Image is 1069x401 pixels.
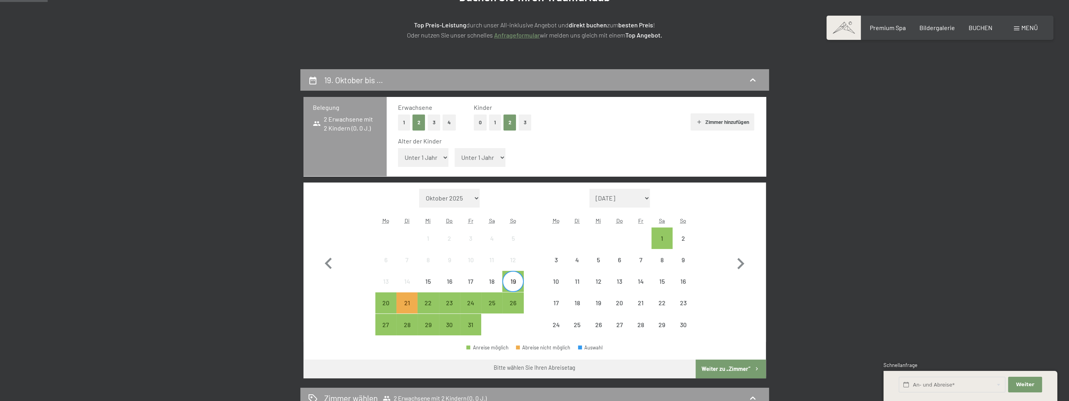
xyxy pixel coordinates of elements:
[396,292,418,313] div: Abreise nicht möglich, da die Mindestaufenthaltsdauer nicht erfüllt wird
[439,314,460,335] div: Thu Oct 30 2025
[502,292,523,313] div: Sun Oct 26 2025
[673,271,694,292] div: Sun Nov 16 2025
[460,314,481,335] div: Fri Oct 31 2025
[440,300,459,319] div: 23
[673,322,693,341] div: 30
[418,322,438,341] div: 29
[376,257,396,276] div: 6
[652,278,672,298] div: 15
[673,227,694,249] div: Abreise nicht möglich
[418,314,439,335] div: Wed Oct 29 2025
[481,271,502,292] div: Abreise nicht möglich
[567,314,588,335] div: Tue Nov 25 2025
[618,21,653,29] strong: besten Preis
[396,292,418,313] div: Tue Oct 21 2025
[568,257,587,276] div: 4
[313,103,377,112] h3: Belegung
[588,249,609,270] div: Abreise nicht möglich
[729,189,752,336] button: Nächster Monat
[568,300,587,319] div: 18
[481,227,502,249] div: Sat Oct 04 2025
[588,314,609,335] div: Wed Nov 26 2025
[567,292,588,313] div: Abreise nicht möglich
[546,257,566,276] div: 3
[460,227,481,249] div: Abreise nicht möglich
[545,314,566,335] div: Abreise nicht möglich
[919,24,955,31] a: Bildergalerie
[376,278,396,298] div: 13
[503,278,523,298] div: 19
[460,271,481,292] div: Fri Oct 17 2025
[610,300,629,319] div: 20
[461,322,480,341] div: 31
[482,235,501,255] div: 4
[609,292,630,313] div: Thu Nov 20 2025
[502,249,523,270] div: Abreise nicht möglich
[396,249,418,270] div: Tue Oct 07 2025
[396,271,418,292] div: Abreise nicht möglich
[461,300,480,319] div: 24
[680,217,686,224] abbr: Sonntag
[474,104,492,111] span: Kinder
[1016,381,1034,388] span: Weiter
[673,257,693,276] div: 9
[610,257,629,276] div: 6
[673,227,694,249] div: Sun Nov 02 2025
[630,271,651,292] div: Abreise nicht möglich
[673,235,693,255] div: 2
[375,314,396,335] div: Mon Oct 27 2025
[439,292,460,313] div: Abreise möglich
[659,217,665,224] abbr: Samstag
[503,115,516,131] button: 2
[589,300,608,319] div: 19
[460,249,481,270] div: Abreise nicht möglich
[519,115,532,131] button: 3
[503,300,523,319] div: 26
[313,115,377,132] span: 2 Erwachsene mit 2 Kindern (0, 0 J.)
[502,271,523,292] div: Abreise möglich
[382,217,389,224] abbr: Montag
[652,300,672,319] div: 22
[439,271,460,292] div: Abreise nicht möglich
[673,300,693,319] div: 23
[588,271,609,292] div: Wed Nov 12 2025
[651,249,673,270] div: Abreise nicht möglich
[610,322,629,341] div: 27
[691,113,754,131] button: Zimmer hinzufügen
[588,314,609,335] div: Abreise nicht möglich
[652,257,672,276] div: 8
[398,115,410,131] button: 1
[638,217,643,224] abbr: Freitag
[418,292,439,313] div: Wed Oct 22 2025
[588,292,609,313] div: Abreise nicht möglich
[546,322,566,341] div: 24
[630,314,651,335] div: Fri Nov 28 2025
[482,257,501,276] div: 11
[609,314,630,335] div: Abreise nicht möglich
[651,314,673,335] div: Sat Nov 29 2025
[466,345,509,350] div: Anreise möglich
[482,300,501,319] div: 25
[673,278,693,298] div: 16
[625,31,662,39] strong: Top Angebot.
[503,257,523,276] div: 12
[461,278,480,298] div: 17
[567,271,588,292] div: Abreise nicht möglich
[969,24,992,31] a: BUCHEN
[630,292,651,313] div: Abreise nicht möglich
[1021,24,1038,31] span: Menü
[375,292,396,313] div: Mon Oct 20 2025
[503,235,523,255] div: 5
[673,314,694,335] div: Abreise nicht möglich
[883,362,917,368] span: Schnellanfrage
[439,271,460,292] div: Thu Oct 16 2025
[439,227,460,249] div: Thu Oct 02 2025
[440,278,459,298] div: 16
[397,278,417,298] div: 14
[588,292,609,313] div: Wed Nov 19 2025
[588,271,609,292] div: Abreise nicht möglich
[652,235,672,255] div: 1
[589,257,608,276] div: 5
[489,217,495,224] abbr: Samstag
